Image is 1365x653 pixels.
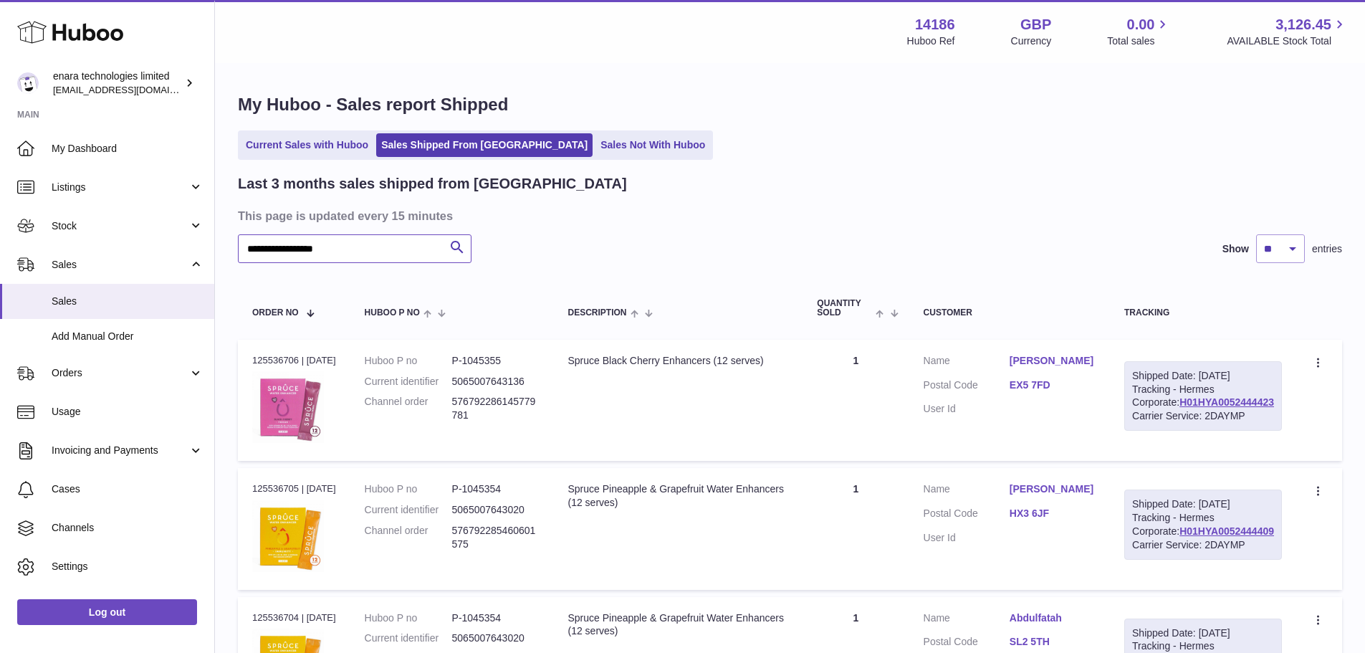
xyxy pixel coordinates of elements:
[1010,354,1096,368] a: [PERSON_NAME]
[365,375,452,389] dt: Current identifier
[1107,15,1171,48] a: 0.00 Total sales
[452,611,540,625] dd: P-1045354
[1010,378,1096,392] a: EX5 7FD
[1010,611,1096,625] a: Abdulfatah
[52,142,203,156] span: My Dashboard
[365,395,452,422] dt: Channel order
[365,524,452,551] dt: Channel order
[567,354,788,368] div: Spruce Black Cherry Enhancers (12 serves)
[924,482,1010,500] dt: Name
[1227,34,1348,48] span: AVAILABLE Stock Total
[252,611,336,624] div: 125536704 | [DATE]
[52,366,188,380] span: Orders
[1010,482,1096,496] a: [PERSON_NAME]
[924,507,1010,524] dt: Postal Code
[452,354,540,368] dd: P-1045355
[924,635,1010,652] dt: Postal Code
[1132,409,1274,423] div: Carrier Service: 2DAYMP
[52,482,203,496] span: Cases
[924,308,1096,318] div: Customer
[365,503,452,517] dt: Current identifier
[52,295,203,308] span: Sales
[252,354,336,367] div: 125536706 | [DATE]
[803,468,909,589] td: 1
[376,133,593,157] a: Sales Shipped From [GEOGRAPHIC_DATA]
[1275,15,1331,34] span: 3,126.45
[452,482,540,496] dd: P-1045354
[238,208,1338,224] h3: This page is updated every 15 minutes
[1222,242,1249,256] label: Show
[1312,242,1342,256] span: entries
[567,611,788,639] div: Spruce Pineapple & Grapefruit Water Enhancers (12 serves)
[915,15,955,34] strong: 14186
[1179,396,1274,408] a: H01HYA0052444423
[252,371,324,443] img: 1747668942.jpeg
[17,72,39,94] img: internalAdmin-14186@internal.huboo.com
[365,611,452,625] dt: Huboo P no
[52,219,188,233] span: Stock
[595,133,710,157] a: Sales Not With Huboo
[52,521,203,535] span: Channels
[365,482,452,496] dt: Huboo P no
[924,402,1010,416] dt: User Id
[452,631,540,645] dd: 5065007643020
[1011,34,1052,48] div: Currency
[52,405,203,419] span: Usage
[817,299,872,318] span: Quantity Sold
[52,330,203,343] span: Add Manual Order
[1179,525,1274,537] a: H01HYA0052444409
[1124,361,1282,432] div: Tracking - Hermes Corporate:
[53,84,211,95] span: [EMAIL_ADDRESS][DOMAIN_NAME]
[52,258,188,272] span: Sales
[924,378,1010,396] dt: Postal Code
[365,308,420,318] span: Huboo P no
[52,560,203,573] span: Settings
[238,174,627,194] h2: Last 3 months sales shipped from [GEOGRAPHIC_DATA]
[53,70,182,97] div: enara technologies limited
[452,503,540,517] dd: 5065007643020
[1010,507,1096,520] a: HX3 6JF
[567,308,626,318] span: Description
[365,631,452,645] dt: Current identifier
[1227,15,1348,48] a: 3,126.45 AVAILABLE Stock Total
[52,444,188,457] span: Invoicing and Payments
[238,93,1342,116] h1: My Huboo - Sales report Shipped
[452,375,540,389] dd: 5065007643136
[1132,626,1274,640] div: Shipped Date: [DATE]
[924,611,1010,629] dt: Name
[252,308,299,318] span: Order No
[567,482,788,510] div: Spruce Pineapple & Grapefruit Water Enhancers (12 serves)
[1127,15,1155,34] span: 0.00
[252,482,336,495] div: 125536705 | [DATE]
[1132,369,1274,383] div: Shipped Date: [DATE]
[17,599,197,625] a: Log out
[907,34,955,48] div: Huboo Ref
[1124,308,1282,318] div: Tracking
[452,524,540,551] dd: 576792285460601575
[1010,635,1096,649] a: SL2 5TH
[1132,538,1274,552] div: Carrier Service: 2DAYMP
[52,181,188,194] span: Listings
[1107,34,1171,48] span: Total sales
[1020,15,1051,34] strong: GBP
[1132,497,1274,511] div: Shipped Date: [DATE]
[365,354,452,368] dt: Huboo P no
[924,531,1010,545] dt: User Id
[803,340,909,461] td: 1
[241,133,373,157] a: Current Sales with Huboo
[252,500,324,572] img: 1747668863.jpeg
[924,354,1010,371] dt: Name
[452,395,540,422] dd: 576792286145779781
[1124,490,1282,560] div: Tracking - Hermes Corporate:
